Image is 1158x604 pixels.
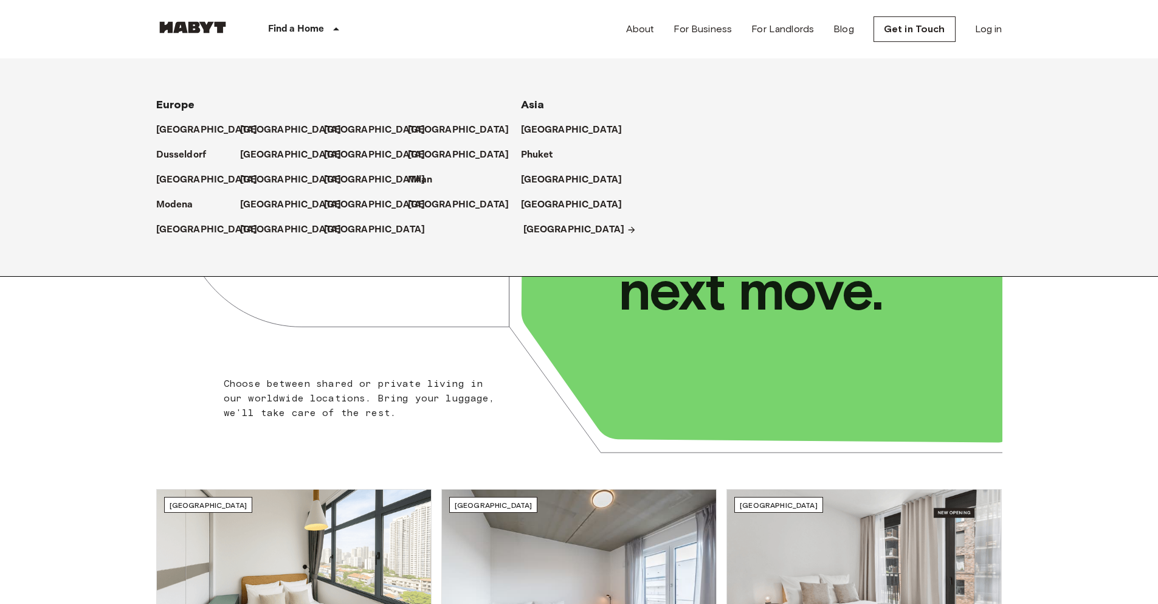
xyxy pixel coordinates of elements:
[156,148,219,162] a: Dusseldorf
[408,148,509,162] p: [GEOGRAPHIC_DATA]
[408,123,522,137] a: [GEOGRAPHIC_DATA]
[240,223,342,237] p: [GEOGRAPHIC_DATA]
[156,123,258,137] p: [GEOGRAPHIC_DATA]
[156,98,195,111] span: Europe
[240,223,354,237] a: [GEOGRAPHIC_DATA]
[523,223,637,237] a: [GEOGRAPHIC_DATA]
[156,198,193,212] p: Modena
[751,22,814,36] a: For Landlords
[324,223,438,237] a: [GEOGRAPHIC_DATA]
[455,501,532,510] span: [GEOGRAPHIC_DATA]
[240,198,354,212] a: [GEOGRAPHIC_DATA]
[523,223,625,237] p: [GEOGRAPHIC_DATA]
[408,148,522,162] a: [GEOGRAPHIC_DATA]
[240,173,354,187] a: [GEOGRAPHIC_DATA]
[521,98,545,111] span: Asia
[240,198,342,212] p: [GEOGRAPHIC_DATA]
[170,501,247,510] span: [GEOGRAPHIC_DATA]
[240,148,354,162] a: [GEOGRAPHIC_DATA]
[156,123,270,137] a: [GEOGRAPHIC_DATA]
[224,377,503,420] p: Choose between shared or private living in our worldwide locations. Bring your luggage, we'll tak...
[156,21,229,33] img: Habyt
[521,123,635,137] a: [GEOGRAPHIC_DATA]
[408,198,509,212] p: [GEOGRAPHIC_DATA]
[521,198,622,212] p: [GEOGRAPHIC_DATA]
[874,16,956,42] a: Get in Touch
[408,173,433,187] p: Milan
[268,22,325,36] p: Find a Home
[521,148,553,162] p: Phuket
[521,123,622,137] p: [GEOGRAPHIC_DATA]
[240,148,342,162] p: [GEOGRAPHIC_DATA]
[408,173,445,187] a: Milan
[324,198,438,212] a: [GEOGRAPHIC_DATA]
[324,123,426,137] p: [GEOGRAPHIC_DATA]
[521,198,635,212] a: [GEOGRAPHIC_DATA]
[156,223,270,237] a: [GEOGRAPHIC_DATA]
[521,148,565,162] a: Phuket
[324,148,438,162] a: [GEOGRAPHIC_DATA]
[156,148,207,162] p: Dusseldorf
[521,173,635,187] a: [GEOGRAPHIC_DATA]
[324,148,426,162] p: [GEOGRAPHIC_DATA]
[324,223,426,237] p: [GEOGRAPHIC_DATA]
[324,173,426,187] p: [GEOGRAPHIC_DATA]
[156,198,205,212] a: Modena
[521,173,622,187] p: [GEOGRAPHIC_DATA]
[626,22,655,36] a: About
[408,198,522,212] a: [GEOGRAPHIC_DATA]
[156,173,258,187] p: [GEOGRAPHIC_DATA]
[240,173,342,187] p: [GEOGRAPHIC_DATA]
[975,22,1002,36] a: Log in
[674,22,732,36] a: For Business
[240,123,354,137] a: [GEOGRAPHIC_DATA]
[156,223,258,237] p: [GEOGRAPHIC_DATA]
[833,22,854,36] a: Blog
[324,123,438,137] a: [GEOGRAPHIC_DATA]
[740,501,818,510] span: [GEOGRAPHIC_DATA]
[324,173,438,187] a: [GEOGRAPHIC_DATA]
[156,173,270,187] a: [GEOGRAPHIC_DATA]
[324,198,426,212] p: [GEOGRAPHIC_DATA]
[408,123,509,137] p: [GEOGRAPHIC_DATA]
[240,123,342,137] p: [GEOGRAPHIC_DATA]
